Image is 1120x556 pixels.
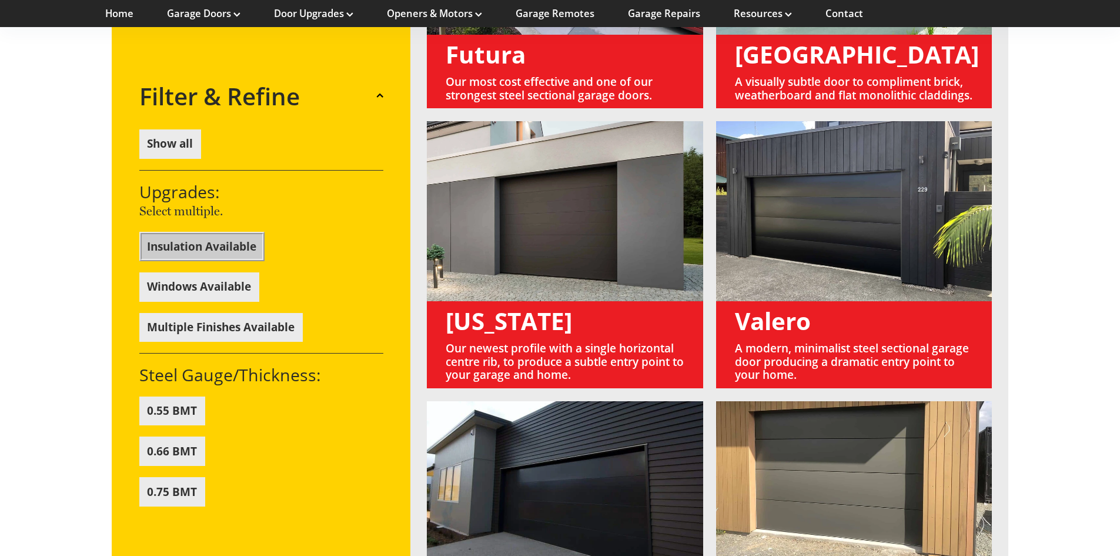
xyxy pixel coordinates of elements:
a: Door Upgrades [274,7,353,20]
h2: Filter & Refine [139,82,300,111]
button: 0.66 BMT [139,437,205,466]
h3: Upgrades: [139,181,383,201]
p: Select multiple. [139,201,383,220]
a: Garage Repairs [628,7,700,20]
button: Show all [139,129,201,158]
a: Contact [825,7,863,20]
button: Windows Available [139,272,259,301]
a: Home [105,7,133,20]
button: Insulation Available [139,232,265,261]
h3: Steel Gauge/Thickness: [139,365,383,385]
a: Resources [734,7,792,20]
a: Garage Remotes [516,7,594,20]
button: 0.55 BMT [139,396,205,425]
a: Garage Doors [167,7,240,20]
a: Openers & Motors [387,7,482,20]
button: Multiple Finishes Available [139,312,303,342]
button: 0.75 BMT [139,477,205,507]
